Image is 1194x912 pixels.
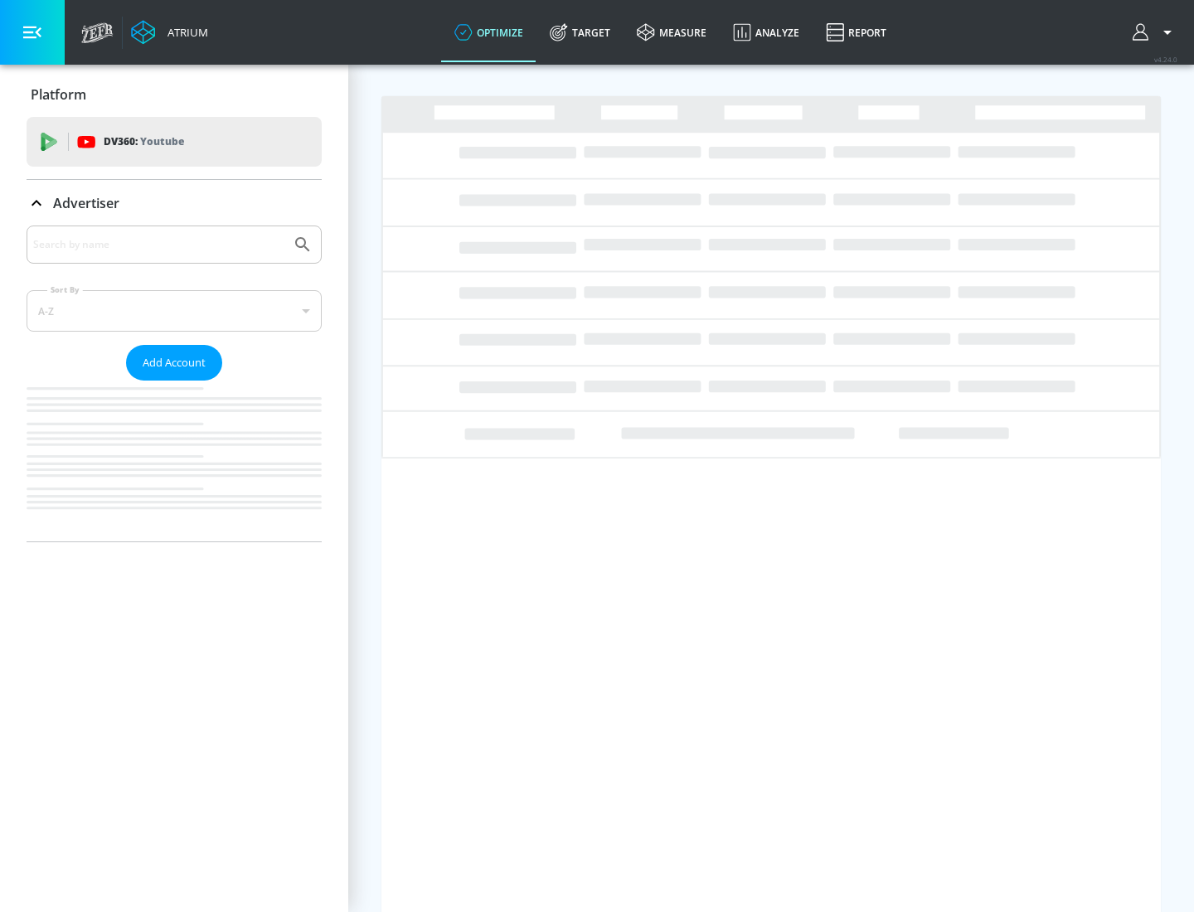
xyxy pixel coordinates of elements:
a: Report [813,2,900,62]
div: Platform [27,71,322,118]
p: DV360: [104,133,184,151]
nav: list of Advertiser [27,381,322,541]
p: Platform [31,85,86,104]
div: Advertiser [27,180,322,226]
span: v 4.24.0 [1154,55,1177,64]
a: Target [536,2,624,62]
div: DV360: Youtube [27,117,322,167]
a: measure [624,2,720,62]
input: Search by name [33,234,284,255]
label: Sort By [47,284,83,295]
p: Advertiser [53,194,119,212]
a: optimize [441,2,536,62]
div: A-Z [27,290,322,332]
a: Analyze [720,2,813,62]
div: Atrium [161,25,208,40]
button: Add Account [126,345,222,381]
a: Atrium [131,20,208,45]
div: Advertiser [27,226,322,541]
p: Youtube [140,133,184,150]
span: Add Account [143,353,206,372]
